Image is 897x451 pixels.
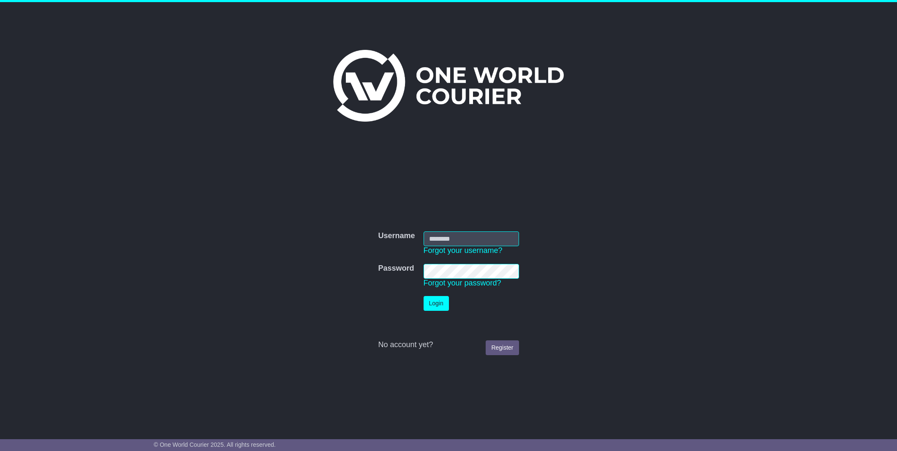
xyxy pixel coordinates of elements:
[424,279,501,287] a: Forgot your password?
[378,231,415,241] label: Username
[424,296,449,311] button: Login
[378,340,519,350] div: No account yet?
[424,246,503,255] a: Forgot your username?
[486,340,519,355] a: Register
[378,264,414,273] label: Password
[154,441,276,448] span: © One World Courier 2025. All rights reserved.
[333,50,564,122] img: One World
